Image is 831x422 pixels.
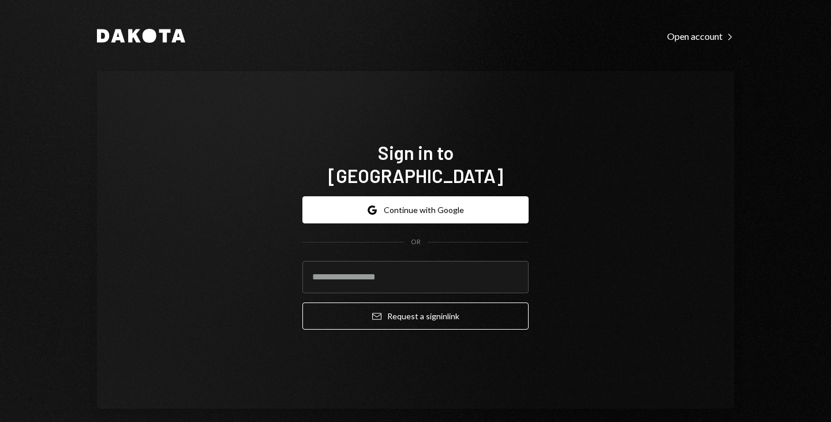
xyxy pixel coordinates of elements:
[302,196,529,223] button: Continue with Google
[302,141,529,187] h1: Sign in to [GEOGRAPHIC_DATA]
[667,29,734,42] a: Open account
[411,237,421,247] div: OR
[667,31,734,42] div: Open account
[506,270,519,284] keeper-lock: Open Keeper Popup
[302,303,529,330] button: Request a signinlink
